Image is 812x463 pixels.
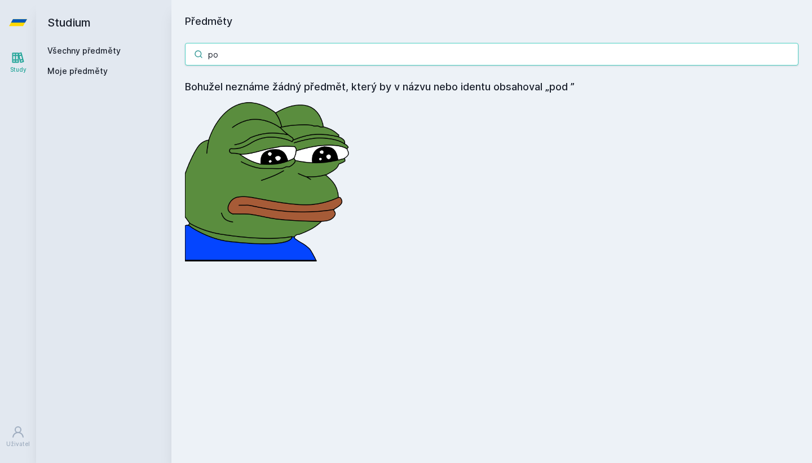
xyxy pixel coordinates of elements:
a: Uživatel [2,420,34,454]
input: Název nebo ident předmětu… [185,43,798,65]
span: Moje předměty [47,65,108,77]
a: Study [2,45,34,80]
div: Uživatel [6,440,30,448]
h4: Bohužel neznáme žádný předmět, který by v názvu nebo identu obsahoval „pod ” [185,79,798,95]
h1: Předměty [185,14,798,29]
div: Study [10,65,27,74]
a: Všechny předměty [47,46,121,55]
img: error_picture.png [185,95,354,261]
